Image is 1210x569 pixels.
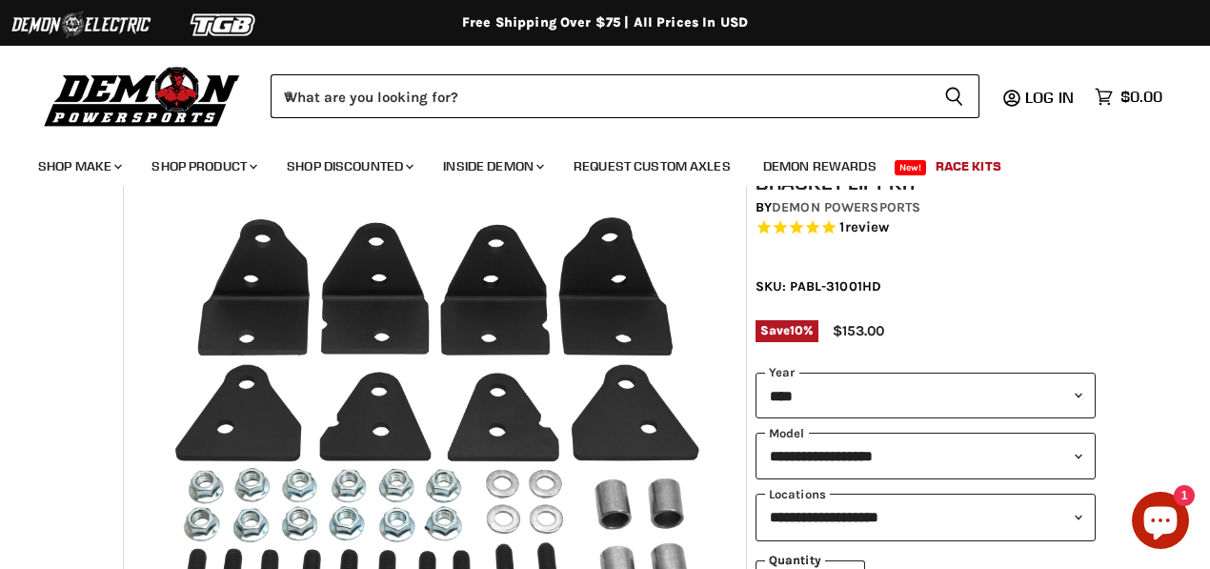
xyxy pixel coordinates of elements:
a: Race Kits [921,147,1016,186]
img: TGB Logo 2 [152,7,295,43]
a: Request Custom Axles [559,147,745,186]
select: year [756,373,1096,419]
a: Demon Rewards [749,147,891,186]
h1: Kubota RTV-X1140 Demon Bracket Lift Kit [756,147,1096,194]
a: Log in [1017,89,1085,106]
select: keys [756,494,1096,540]
span: review [845,219,890,236]
ul: Main menu [24,139,1158,186]
a: Shop Product [137,147,269,186]
span: Rated 5.0 out of 5 stars 1 reviews [756,218,1096,238]
a: Shop Discounted [272,147,425,186]
a: Shop Make [24,147,133,186]
span: 1 reviews [839,219,889,236]
a: $0.00 [1085,83,1172,111]
span: Save % [756,320,818,341]
button: Search [929,74,979,118]
span: $0.00 [1120,88,1162,106]
span: 10 [790,323,803,337]
img: Demon Powersports [38,62,247,130]
a: Inside Demon [429,147,555,186]
select: modal-name [756,433,1096,479]
a: Demon Powersports [772,199,920,215]
span: $153.00 [833,322,884,339]
span: Log in [1025,88,1074,107]
img: Demon Electric Logo 2 [10,7,152,43]
form: Product [271,74,979,118]
div: SKU: PABL-31001HD [756,276,1096,296]
input: When autocomplete results are available use up and down arrows to review and enter to select [271,74,929,118]
inbox-online-store-chat: Shopify online store chat [1126,492,1195,554]
span: New! [895,160,927,175]
div: by [756,197,1096,218]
